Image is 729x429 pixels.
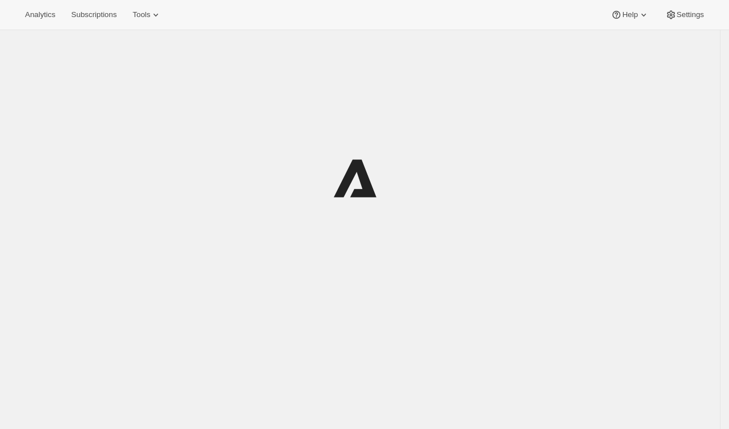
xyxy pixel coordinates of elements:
span: Subscriptions [71,10,117,19]
button: Analytics [18,7,62,23]
button: Settings [658,7,711,23]
span: Help [622,10,637,19]
button: Tools [126,7,168,23]
span: Tools [132,10,150,19]
button: Help [604,7,656,23]
span: Settings [677,10,704,19]
button: Subscriptions [64,7,123,23]
span: Analytics [25,10,55,19]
